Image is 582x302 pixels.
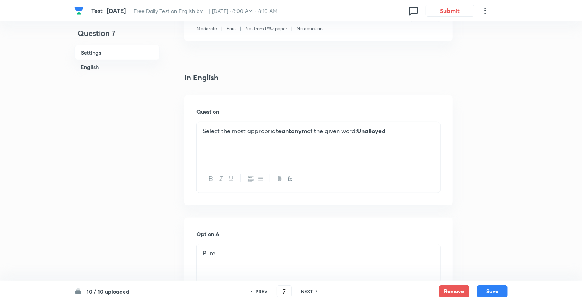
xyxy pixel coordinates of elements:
span: Test- [DATE] [91,6,126,15]
h6: Settings [74,45,160,60]
h4: In English [184,72,453,83]
strong: Unalloyed [357,127,386,135]
p: Select the most appropriate of the given word: [203,127,434,136]
img: Company Logo [74,6,84,15]
p: Not from PYQ paper [245,25,287,32]
h6: Question [196,108,441,116]
span: Free Daily Test on English by ... | [DATE] · 8:00 AM - 8:10 AM [133,7,278,15]
p: Moderate [196,25,217,32]
h6: PREV [256,288,267,295]
p: Fact [227,25,236,32]
button: Remove [439,285,469,297]
button: Submit [426,5,474,17]
p: No equation [297,25,323,32]
h6: 10 / 10 uploaded [87,287,129,296]
a: Company Logo [74,6,85,15]
h4: Question 7 [74,27,160,45]
strong: antonym [281,127,307,135]
h6: Option A [196,230,441,238]
p: Pure [203,249,434,258]
button: Save [477,285,508,297]
h6: English [74,60,160,74]
h6: NEXT [301,288,313,295]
